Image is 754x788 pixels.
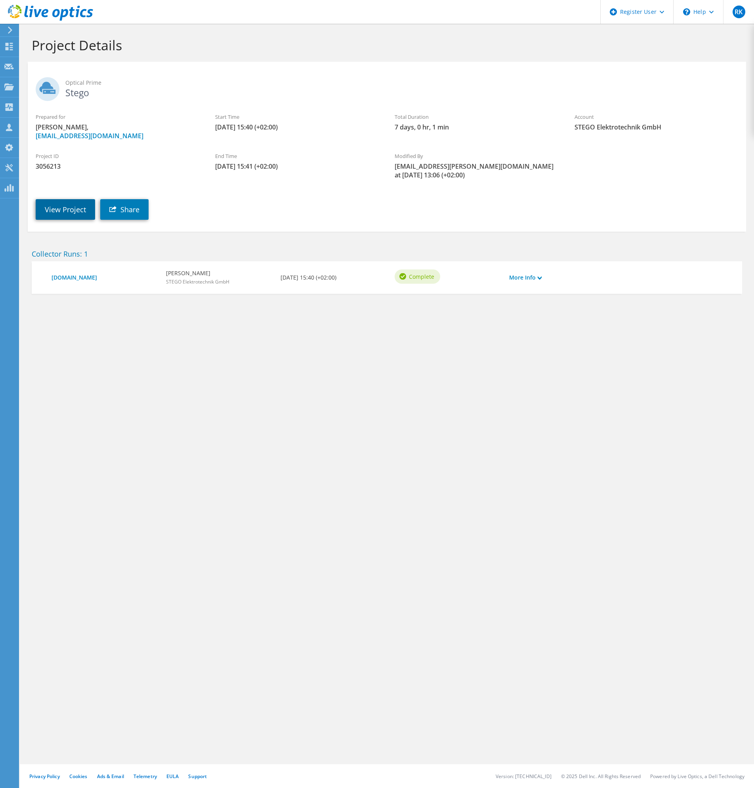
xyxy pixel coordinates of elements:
a: Share [100,199,149,220]
span: Complete [409,272,434,281]
span: STEGO Elektrotechnik GmbH [575,123,738,131]
span: [DATE] 15:40 (+02:00) [215,123,379,131]
li: Powered by Live Optics, a Dell Technology [650,773,744,780]
label: Start Time [215,113,379,121]
svg: \n [683,8,690,15]
span: 3056213 [36,162,199,171]
span: RK [733,6,745,18]
a: EULA [166,773,179,780]
label: Project ID [36,152,199,160]
h1: Project Details [32,37,738,53]
a: Privacy Policy [29,773,60,780]
label: Total Duration [395,113,558,121]
label: Prepared for [36,113,199,121]
span: [PERSON_NAME], [36,123,199,140]
li: Version: [TECHNICAL_ID] [496,773,552,780]
h2: Collector Runs: 1 [32,249,742,258]
a: Cookies [69,773,88,780]
b: [PERSON_NAME] [166,269,229,278]
span: STEGO Elektrotechnik GmbH [166,278,229,285]
a: [DOMAIN_NAME] [52,273,158,282]
h2: Stego [36,77,738,97]
a: Telemetry [134,773,157,780]
span: [DATE] 15:41 (+02:00) [215,162,379,171]
label: Modified By [395,152,558,160]
label: End Time [215,152,379,160]
li: © 2025 Dell Inc. All Rights Reserved [561,773,641,780]
a: View Project [36,199,95,220]
span: [EMAIL_ADDRESS][PERSON_NAME][DOMAIN_NAME] at [DATE] 13:06 (+02:00) [395,162,558,179]
span: Optical Prime [65,78,738,87]
a: Ads & Email [97,773,124,780]
a: More Info [509,273,542,282]
span: 7 days, 0 hr, 1 min [395,123,558,131]
label: Account [575,113,738,121]
a: [EMAIL_ADDRESS][DOMAIN_NAME] [36,131,143,140]
a: Support [188,773,207,780]
b: [DATE] 15:40 (+02:00) [281,273,336,282]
